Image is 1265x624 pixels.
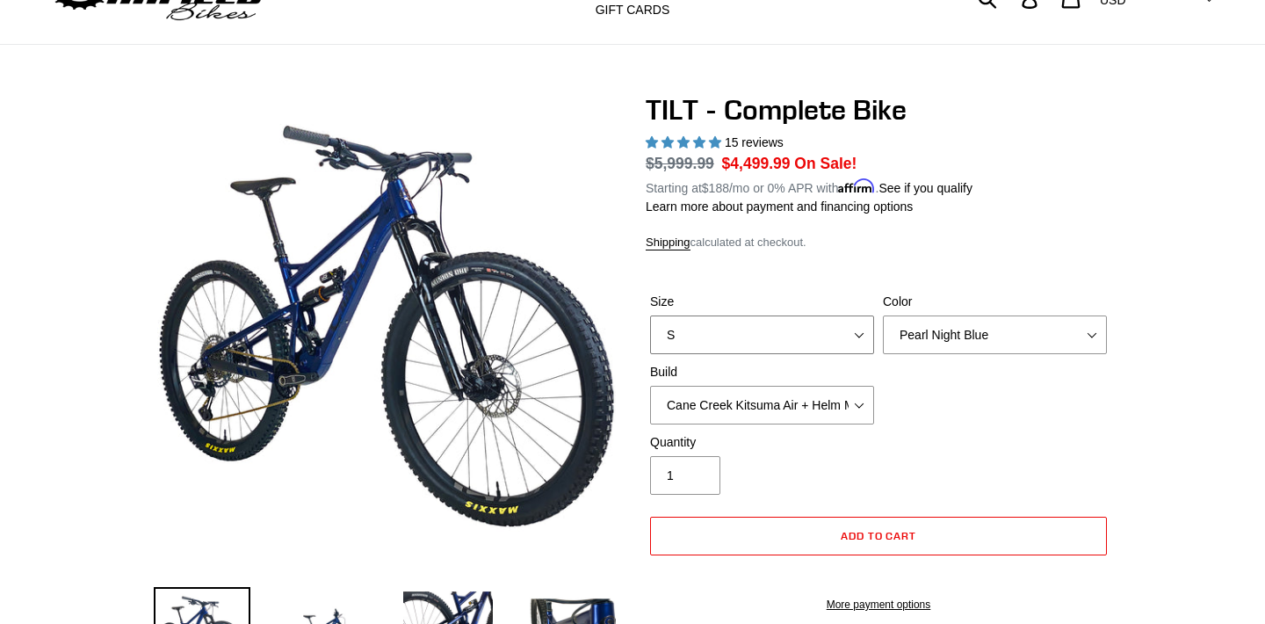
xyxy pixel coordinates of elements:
[794,152,857,175] span: On Sale!
[646,200,913,214] a: Learn more about payment and financing options
[650,293,874,311] label: Size
[838,178,875,193] span: Affirm
[883,293,1107,311] label: Color
[722,155,791,172] span: $4,499.99
[646,234,1111,251] div: calculated at checkout.
[650,433,874,452] label: Quantity
[702,181,729,195] span: $188
[646,175,972,198] p: Starting at /mo or 0% APR with .
[650,597,1107,613] a: More payment options
[725,135,784,149] span: 15 reviews
[841,529,917,542] span: Add to cart
[646,93,1111,127] h1: TILT - Complete Bike
[646,155,714,172] s: $5,999.99
[646,236,690,250] a: Shipping
[646,135,725,149] span: 5.00 stars
[878,181,972,195] a: See if you qualify - Learn more about Affirm Financing (opens in modal)
[650,517,1107,555] button: Add to cart
[650,363,874,381] label: Build
[596,3,670,18] span: GIFT CARDS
